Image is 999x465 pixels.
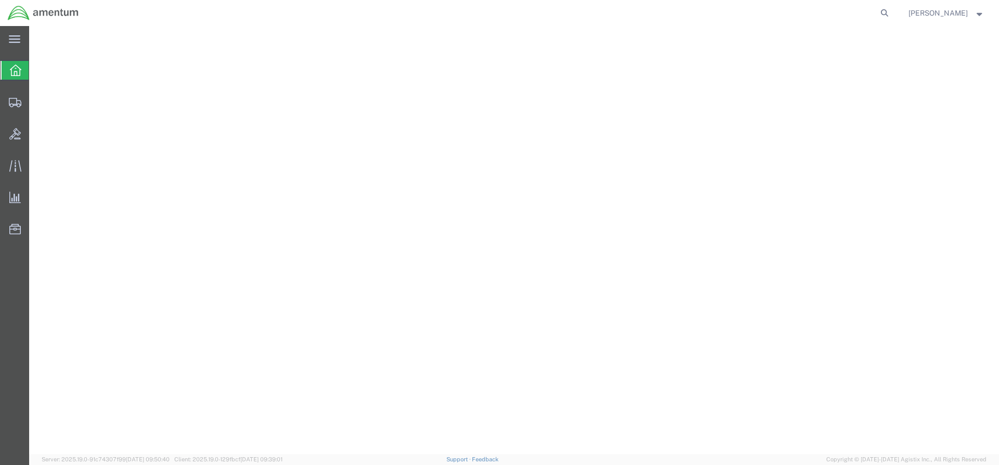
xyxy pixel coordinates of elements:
[29,26,999,454] iframe: FS Legacy Container
[908,7,968,19] span: Jessica White
[908,7,985,19] button: [PERSON_NAME]
[126,456,170,462] span: [DATE] 09:50:40
[472,456,498,462] a: Feedback
[42,456,170,462] span: Server: 2025.19.0-91c74307f99
[826,455,987,464] span: Copyright © [DATE]-[DATE] Agistix Inc., All Rights Reserved
[446,456,472,462] a: Support
[240,456,283,462] span: [DATE] 09:39:01
[174,456,283,462] span: Client: 2025.19.0-129fbcf
[7,5,79,21] img: logo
